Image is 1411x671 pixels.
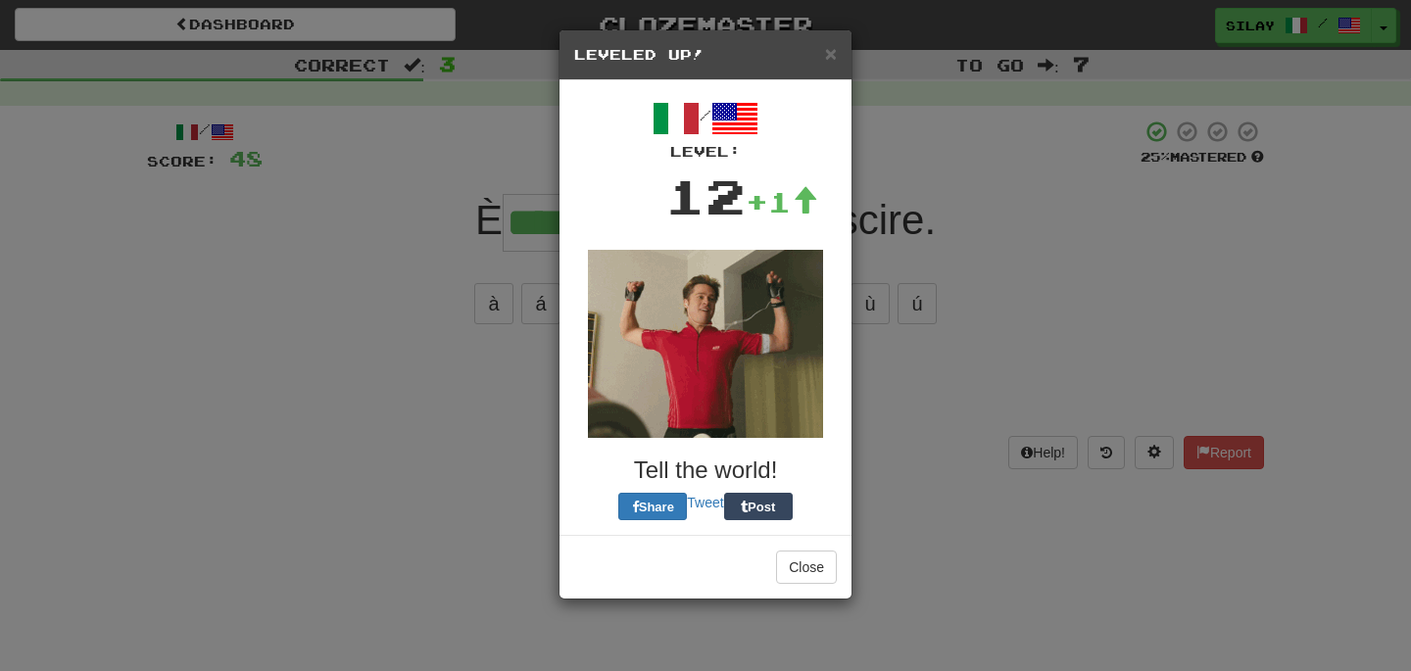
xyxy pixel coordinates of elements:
a: Tweet [687,495,723,510]
img: brad-pitt-eabb8484b0e72233b60fc33baaf1d28f9aa3c16dec737e05e85ed672bd245bc1.gif [588,250,823,438]
button: Close [776,551,837,584]
button: Post [724,493,793,520]
span: × [825,42,837,65]
div: +1 [746,182,818,221]
div: / [574,95,837,162]
div: Level: [574,142,837,162]
h3: Tell the world! [574,457,837,483]
button: Share [618,493,687,520]
div: 12 [665,162,746,230]
button: Close [825,43,837,64]
h5: Leveled Up! [574,45,837,65]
